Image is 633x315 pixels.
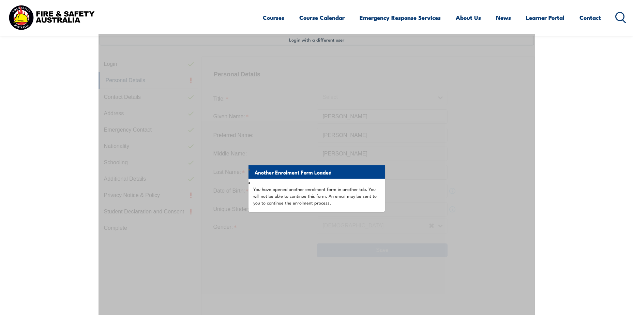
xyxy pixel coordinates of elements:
a: Courses [263,9,284,27]
a: News [496,9,511,27]
a: Learner Portal [526,9,564,27]
a: Course Calendar [299,9,345,27]
li: Another Enrolment Form Loaded [248,165,385,179]
a: Emergency Response Services [360,9,441,27]
p: You have opened another enrolment form in another tab. You will not be able to continue this form... [253,185,380,206]
a: Contact [579,9,601,27]
a: About Us [456,9,481,27]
